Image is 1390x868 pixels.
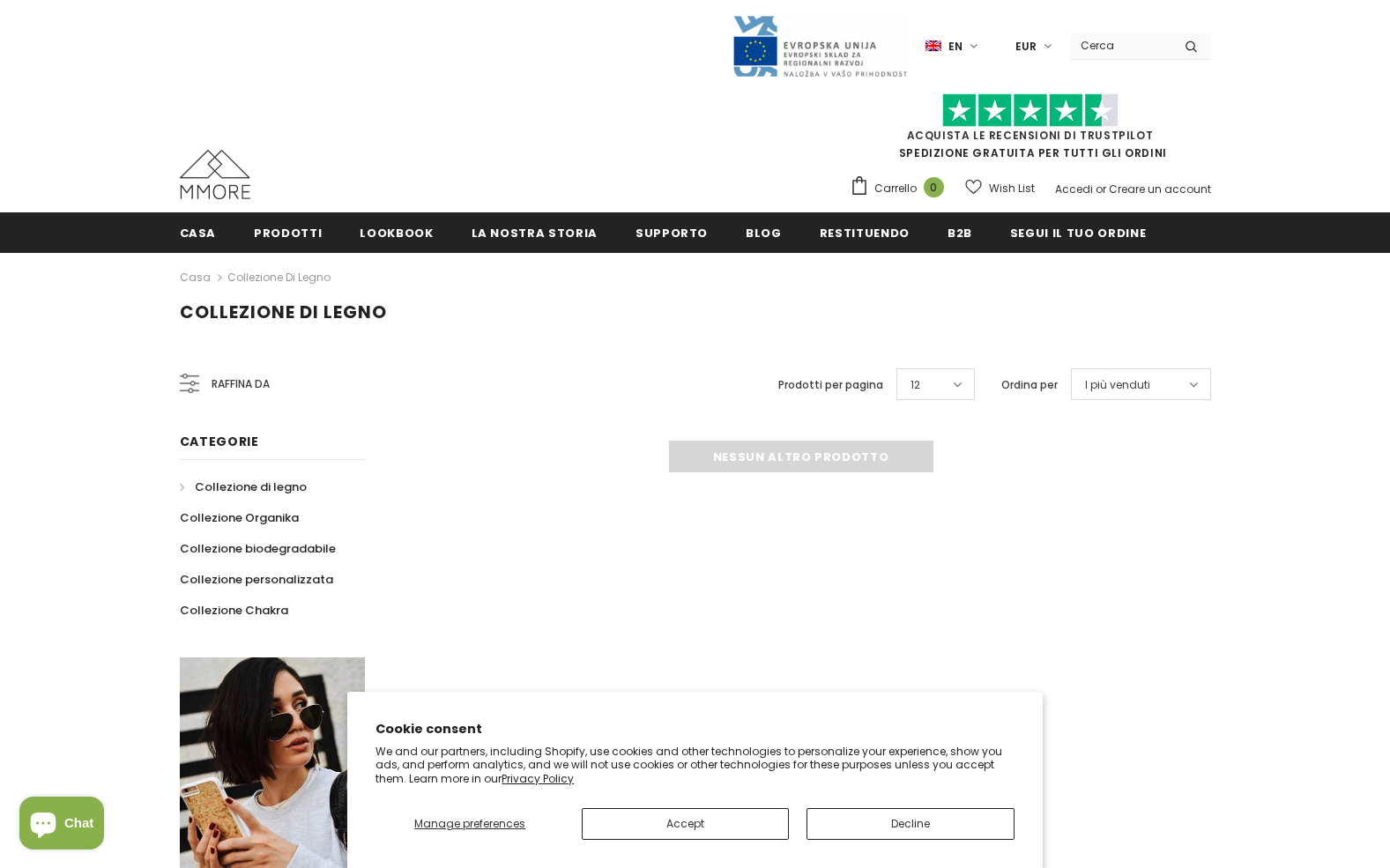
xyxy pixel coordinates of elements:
span: 0 [924,177,944,197]
span: Collezione personalizzata [180,571,333,588]
a: Casa [180,267,211,288]
span: en [948,38,963,56]
span: B2B [948,225,972,241]
span: Categorie [180,433,259,450]
span: Casa [180,225,217,241]
a: Collezione Chakra [180,595,288,626]
a: B2B [948,212,972,252]
a: Casa [180,212,217,252]
a: Collezione biodegradabile [180,533,336,564]
p: We and our partners, including Shopify, use cookies and other technologies to personalize your ex... [375,745,1015,786]
span: 12 [911,376,920,394]
h2: Cookie consent [375,720,1015,738]
a: Creare un account [1109,182,1211,197]
img: Fidati di Pilot Stars [942,93,1119,128]
a: Collezione di legno [180,471,307,502]
span: EUR [1015,38,1037,56]
span: Lookbook [360,225,433,241]
a: Privacy Policy [502,771,574,786]
span: SPEDIZIONE GRATUITA PER TUTTI GLI ORDINI [850,101,1211,160]
a: Blog [746,212,782,252]
span: Carrello [874,180,917,197]
span: Restituendo [820,225,910,241]
inbox-online-store-chat: Shopify online store chat [14,797,109,854]
span: Wish List [989,180,1035,197]
button: Manage preferences [375,808,564,840]
a: Javni Razpis [732,38,908,53]
img: Javni Razpis [732,14,908,78]
button: Decline [806,808,1014,840]
span: supporto [636,225,708,241]
span: I più venduti [1085,376,1150,394]
a: Collezione personalizzata [180,564,333,595]
span: Segui il tuo ordine [1010,225,1146,241]
img: Casi MMORE [180,150,250,199]
a: Restituendo [820,212,910,252]
span: Manage preferences [414,816,525,831]
span: or [1096,182,1106,197]
span: Collezione di legno [195,479,307,495]
a: Carrello 0 [850,175,953,202]
a: Wish List [965,173,1035,204]
a: supporto [636,212,708,252]
span: La nostra storia [472,225,598,241]
label: Prodotti per pagina [778,376,883,394]
a: Accedi [1055,182,1093,197]
span: Blog [746,225,782,241]
span: Collezione Chakra [180,602,288,619]
span: Collezione di legno [180,300,387,324]
a: Collezione Organika [180,502,299,533]
input: Search Site [1070,33,1171,58]
span: Collezione Organika [180,509,299,526]
span: Prodotti [254,225,322,241]
label: Ordina per [1001,376,1058,394]
span: Raffina da [212,375,270,394]
button: Accept [582,808,789,840]
a: Segui il tuo ordine [1010,212,1146,252]
a: Acquista le recensioni di TrustPilot [907,128,1154,143]
a: Prodotti [254,212,322,252]
a: La nostra storia [472,212,598,252]
span: Collezione biodegradabile [180,540,336,557]
img: i-lang-1.png [925,39,941,54]
a: Lookbook [360,212,433,252]
a: Collezione di legno [227,270,331,285]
